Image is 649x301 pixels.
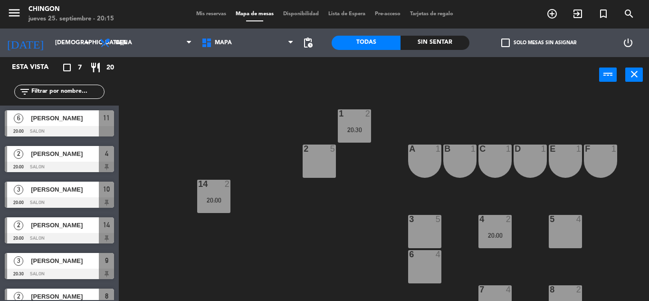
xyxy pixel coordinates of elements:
[231,11,278,17] span: Mapa de mesas
[14,149,23,159] span: 2
[576,285,582,294] div: 2
[7,6,21,20] i: menu
[105,148,108,159] span: 4
[471,145,477,153] div: 1
[31,149,99,159] span: [PERSON_NAME]
[622,37,634,49] i: power_settings_new
[623,8,635,19] i: search
[14,185,23,194] span: 3
[436,250,441,259] div: 4
[576,215,582,223] div: 4
[30,87,104,97] input: Filtrar por nombre...
[444,145,445,153] div: B
[598,8,609,19] i: turned_in_not
[78,62,82,73] span: 7
[7,6,21,23] button: menu
[409,250,410,259] div: 6
[103,184,110,195] span: 10
[576,145,582,153] div: 1
[330,145,336,153] div: 5
[115,39,132,46] span: Cena
[436,145,441,153] div: 1
[5,62,68,73] div: Esta vista
[541,145,547,153] div: 1
[479,285,480,294] div: 7
[197,197,230,204] div: 20:00
[546,8,558,19] i: add_circle_outline
[14,221,23,230] span: 2
[409,215,410,223] div: 3
[29,14,114,24] div: jueves 25. septiembre - 20:15
[215,39,232,46] span: MAPA
[506,215,512,223] div: 2
[198,180,199,188] div: 14
[19,86,30,97] i: filter_list
[479,145,480,153] div: C
[31,184,99,194] span: [PERSON_NAME]
[81,37,93,49] i: arrow_drop_down
[14,114,23,123] span: 6
[302,37,314,49] span: pending_actions
[501,39,510,47] span: check_box_outline_blank
[506,285,512,294] div: 4
[478,232,512,239] div: 20:00
[278,11,324,17] span: Disponibilidad
[31,220,99,230] span: [PERSON_NAME]
[225,180,230,188] div: 2
[599,68,617,82] button: power_input
[14,256,23,266] span: 3
[90,62,101,73] i: restaurant
[572,8,583,19] i: exit_to_app
[61,62,73,73] i: crop_square
[106,62,114,73] span: 20
[338,126,371,133] div: 20:30
[324,11,370,17] span: Lista de Espera
[31,113,99,123] span: [PERSON_NAME]
[611,145,617,153] div: 1
[405,11,458,17] span: Tarjetas de regalo
[31,256,99,266] span: [PERSON_NAME]
[29,5,114,14] div: Chingon
[401,36,469,50] div: Sin sentar
[370,11,405,17] span: Pre-acceso
[501,39,576,47] label: Solo mesas sin asignar
[409,145,410,153] div: A
[602,68,614,80] i: power_input
[105,255,108,266] span: 9
[625,68,643,82] button: close
[629,68,640,80] i: close
[436,215,441,223] div: 5
[365,109,371,118] div: 2
[103,112,110,124] span: 11
[479,215,480,223] div: 4
[103,219,110,231] span: 14
[332,36,401,50] div: Todas
[191,11,231,17] span: Mis reservas
[506,145,512,153] div: 1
